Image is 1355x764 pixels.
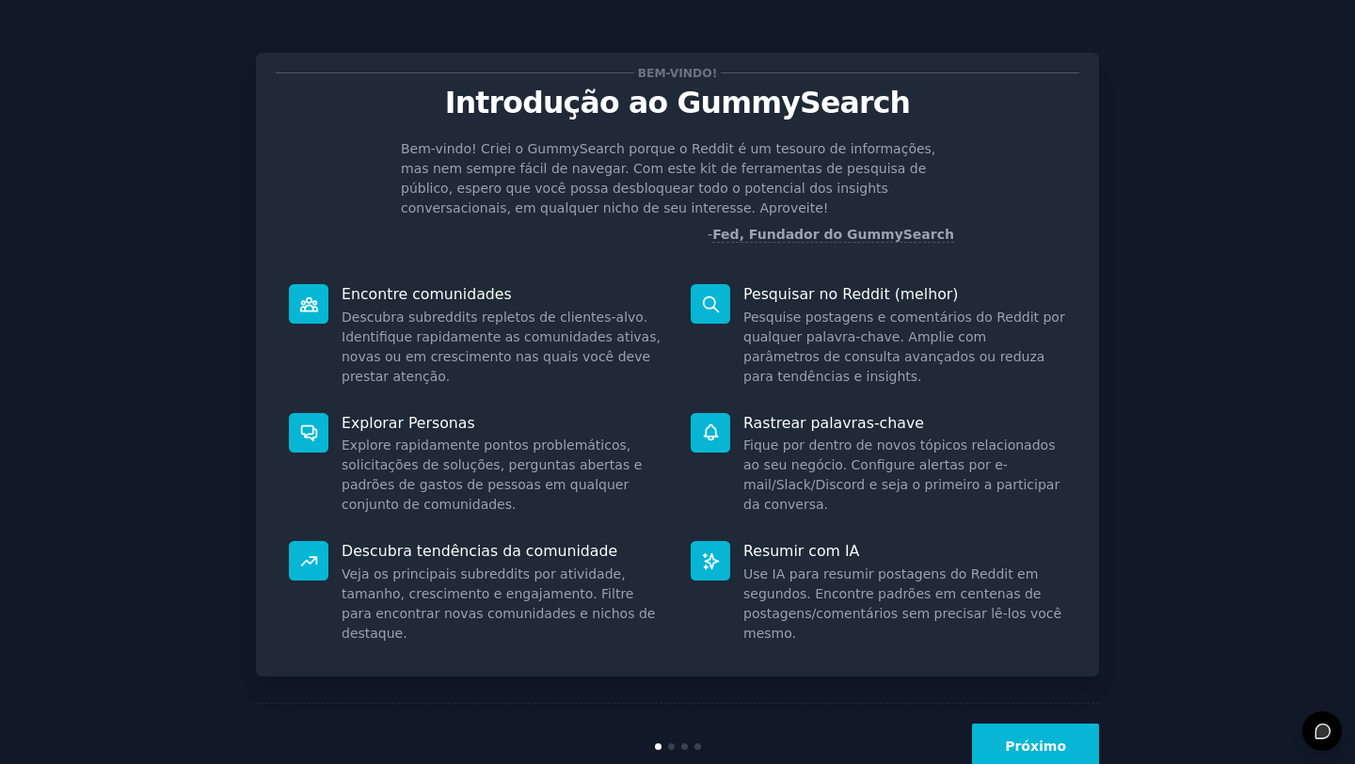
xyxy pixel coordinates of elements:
font: Descubra tendências da comunidade [342,542,617,560]
font: Pesquise postagens e comentários do Reddit por qualquer palavra-chave. Amplie com parâmetros de c... [743,310,1065,384]
font: Explorar Personas [342,414,475,432]
font: - [708,227,712,242]
font: Veja os principais subreddits por atividade, tamanho, crescimento e engajamento. Filtre para enco... [342,566,655,641]
font: Próximo [1005,739,1066,754]
font: Rastrear palavras-chave [743,414,924,432]
font: Use IA para resumir postagens do Reddit em segundos. Encontre padrões em centenas de postagens/co... [743,566,1061,641]
a: Fed, Fundador do GummySearch [712,227,954,243]
font: Fed, Fundador do GummySearch [712,227,954,242]
font: Introdução ao GummySearch [445,86,910,119]
font: Explore rapidamente pontos problemáticos, solicitações de soluções, perguntas abertas e padrões d... [342,438,642,512]
font: Fique por dentro de novos tópicos relacionados ao seu negócio. Configure alertas por e-mail/Slack... [743,438,1060,512]
font: Descubra subreddits repletos de clientes-alvo. Identifique rapidamente as comunidades ativas, nov... [342,310,661,384]
font: Pesquisar no Reddit (melhor) [743,285,958,303]
font: Resumir com IA [743,542,859,560]
font: Bem-vindo! Criei o GummySearch porque o Reddit é um tesouro de informações, mas nem sempre fácil ... [401,141,935,215]
font: Encontre comunidades [342,285,512,303]
font: Bem-vindo! [638,67,718,80]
